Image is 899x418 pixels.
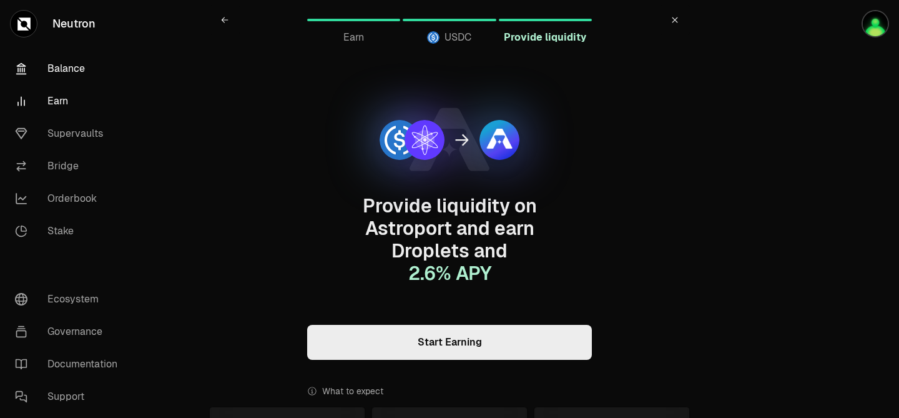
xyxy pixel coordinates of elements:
img: USDC [380,120,420,160]
a: Ecosystem [5,283,135,316]
a: Earn [307,5,400,35]
span: Provide liquidity on Astroport and earn Droplets and [363,194,537,286]
img: dATOM [405,120,445,160]
a: Balance [5,52,135,85]
a: Documentation [5,348,135,381]
a: Start Earning [307,325,592,360]
a: Orderbook [5,182,135,215]
a: Stake [5,215,135,247]
a: Governance [5,316,135,348]
span: Earn [343,30,364,45]
span: Provide liquidity [504,30,586,45]
a: Support [5,381,135,413]
a: Earn [5,85,135,117]
span: 2.6 % APY [408,261,491,286]
div: What to expect [307,375,592,407]
span: USDC [445,30,471,45]
img: ASTRO [479,120,519,160]
a: Supervaults [5,117,135,150]
img: USDC [427,31,440,44]
a: USDCUSDC [403,5,496,35]
img: 1 [862,10,889,37]
a: Bridge [5,150,135,182]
